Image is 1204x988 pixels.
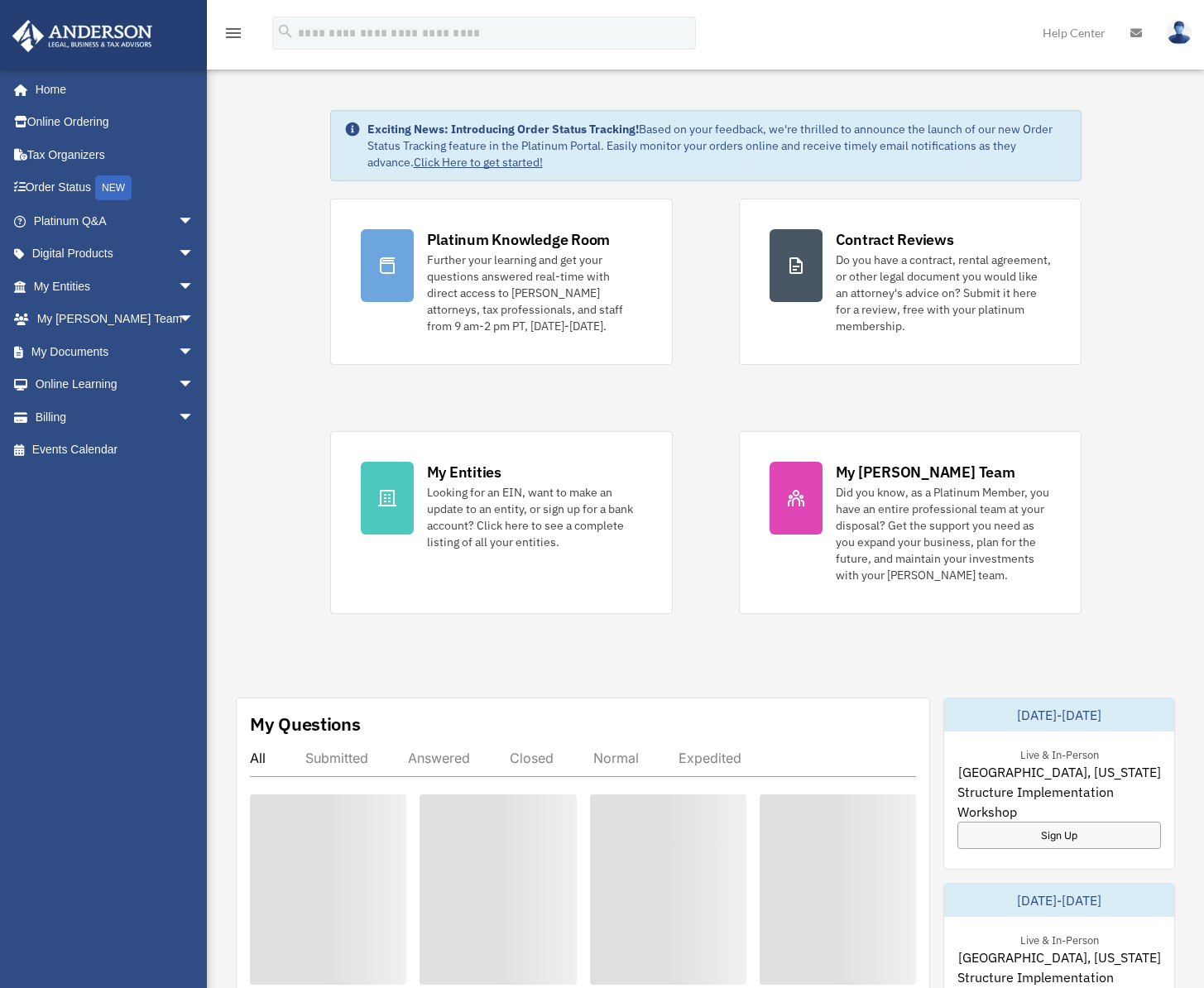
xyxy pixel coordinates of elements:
a: Online Ordering [12,106,219,139]
i: menu [223,23,243,43]
div: NEW [95,175,132,200]
span: arrow_drop_down [178,400,211,434]
div: My Entities [427,462,501,482]
span: [GEOGRAPHIC_DATA], [US_STATE] [958,762,1161,782]
div: Do you have a contract, rental agreement, or other legal document you would like an attorney's ad... [836,252,1051,334]
a: Order StatusNEW [12,171,219,205]
span: arrow_drop_down [178,303,211,337]
a: Contract Reviews Do you have a contract, rental agreement, or other legal document you would like... [739,199,1082,365]
img: User Pic [1167,21,1192,45]
a: My Documentsarrow_drop_down [12,335,219,368]
a: Events Calendar [12,434,219,467]
a: Platinum Knowledge Room Further your learning and get your questions answered real-time with dire... [330,199,673,365]
i: search [276,22,295,41]
div: Closed [510,750,554,766]
a: Billingarrow_drop_down [12,400,219,434]
img: Anderson Advisors Platinum Portal [7,20,157,52]
a: My [PERSON_NAME] Team Did you know, as a Platinum Member, you have an entire professional team at... [739,431,1082,614]
a: Digital Productsarrow_drop_down [12,237,219,271]
div: Expedited [679,750,741,766]
span: [GEOGRAPHIC_DATA], [US_STATE] [958,947,1161,967]
div: [DATE]-[DATE] [944,884,1174,917]
a: Platinum Q&Aarrow_drop_down [12,204,219,237]
a: Online Learningarrow_drop_down [12,368,219,401]
a: Sign Up [957,822,1161,849]
span: arrow_drop_down [178,237,211,271]
div: Submitted [305,750,368,766]
div: Live & In-Person [1007,930,1112,947]
div: Looking for an EIN, want to make an update to an entity, or sign up for a bank account? Click her... [427,484,642,550]
a: My [PERSON_NAME] Teamarrow_drop_down [12,303,219,336]
div: My [PERSON_NAME] Team [836,462,1015,482]
a: menu [223,29,243,43]
div: Further your learning and get your questions answered real-time with direct access to [PERSON_NAM... [427,252,642,334]
div: Platinum Knowledge Room [427,229,611,250]
div: Based on your feedback, we're thrilled to announce the launch of our new Order Status Tracking fe... [367,121,1067,170]
strong: Exciting News: Introducing Order Status Tracking! [367,122,639,137]
div: My Questions [250,712,361,736]
div: [DATE]-[DATE] [944,698,1174,731]
div: Live & In-Person [1007,745,1112,762]
a: Tax Organizers [12,138,219,171]
div: Normal [593,750,639,766]
div: Contract Reviews [836,229,954,250]
a: My Entities Looking for an EIN, want to make an update to an entity, or sign up for a bank accoun... [330,431,673,614]
a: Click Here to get started! [414,155,543,170]
a: Home [12,73,211,106]
span: arrow_drop_down [178,335,211,369]
div: All [250,750,266,766]
a: My Entitiesarrow_drop_down [12,270,219,303]
div: Answered [408,750,470,766]
span: arrow_drop_down [178,204,211,238]
div: Did you know, as a Platinum Member, you have an entire professional team at your disposal? Get th... [836,484,1051,583]
span: arrow_drop_down [178,368,211,402]
span: arrow_drop_down [178,270,211,304]
span: Structure Implementation Workshop [957,782,1161,822]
